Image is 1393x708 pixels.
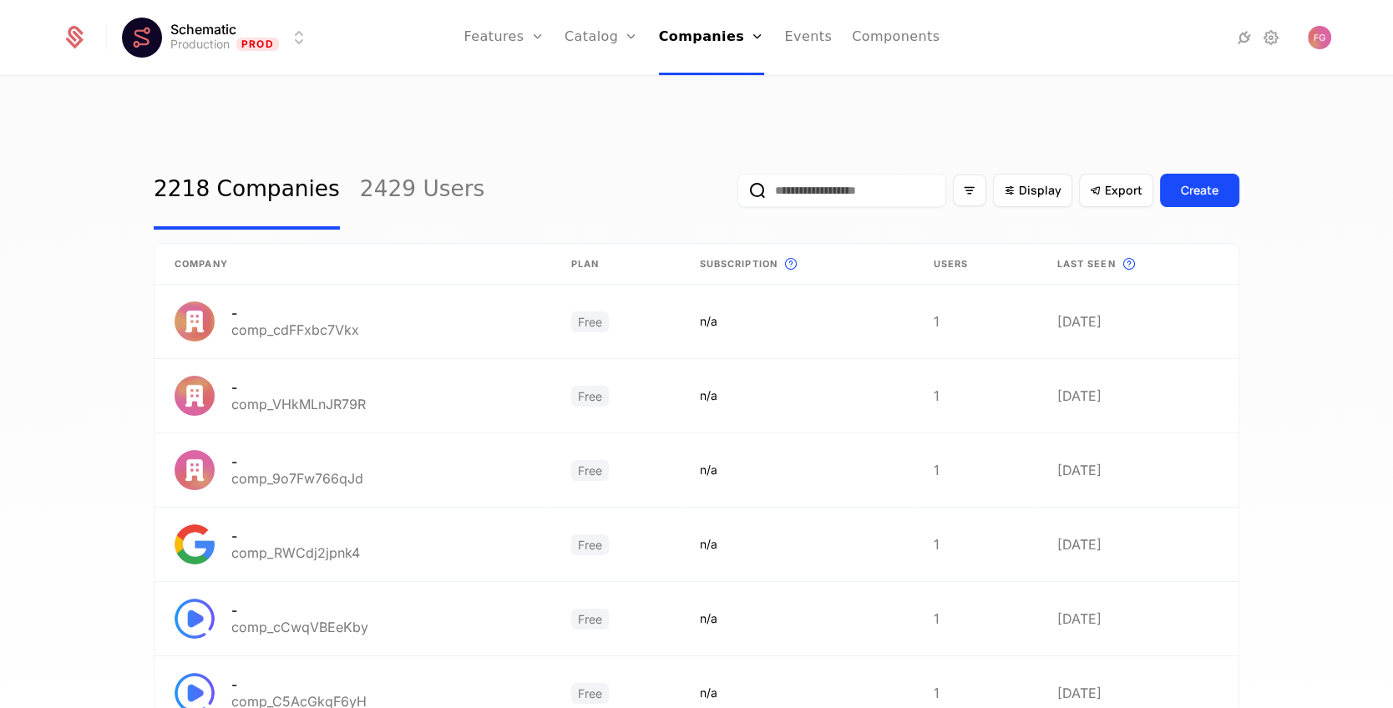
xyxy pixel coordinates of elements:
[1234,28,1254,48] a: Integrations
[914,244,1037,285] th: Users
[170,36,230,53] div: Production
[1308,26,1331,49] button: Open user button
[1105,182,1142,199] span: Export
[1160,174,1239,207] button: Create
[953,174,986,206] button: Filter options
[700,257,778,271] span: Subscription
[170,23,236,36] span: Schematic
[154,244,551,285] th: Company
[122,18,162,58] img: Schematic
[1261,28,1281,48] a: Settings
[127,19,309,56] button: Select environment
[1308,26,1331,49] img: Fynn Glover
[236,38,279,51] span: Prod
[1057,257,1116,271] span: Last seen
[1019,182,1061,199] span: Display
[154,151,340,230] a: 2218 Companies
[360,151,484,230] a: 2429 Users
[993,174,1072,207] button: Display
[551,244,680,285] th: Plan
[1079,174,1153,207] button: Export
[1181,182,1218,199] div: Create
